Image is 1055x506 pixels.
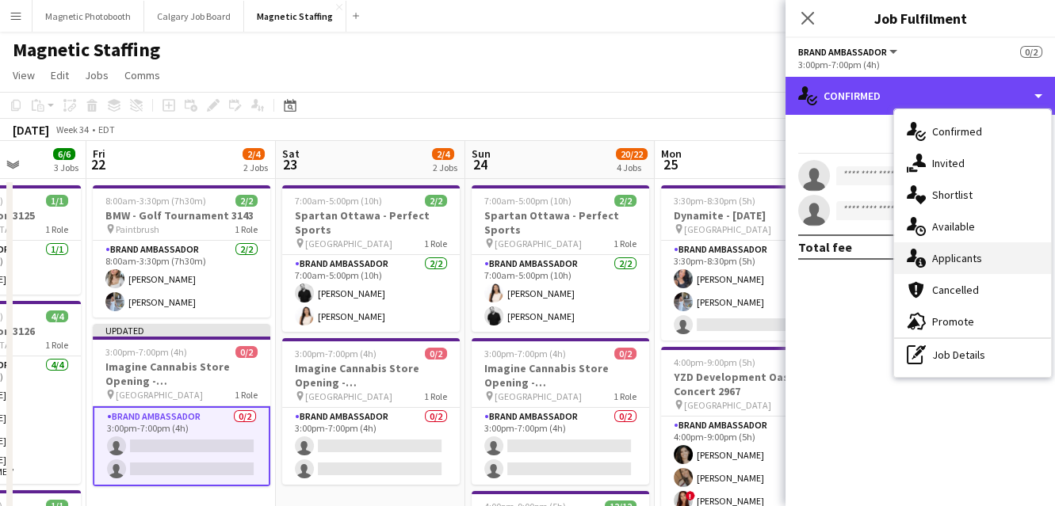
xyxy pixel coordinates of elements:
[93,146,105,161] span: Fri
[798,239,852,255] div: Total fee
[282,338,460,485] app-job-card: 3:00pm-7:00pm (4h)0/2Imagine Cannabis Store Opening - [GEOGRAPHIC_DATA] [GEOGRAPHIC_DATA]1 RoleBr...
[78,65,115,86] a: Jobs
[282,408,460,485] app-card-role: Brand Ambassador0/23:00pm-7:00pm (4h)
[280,155,300,173] span: 23
[894,116,1051,147] div: Confirmed
[90,155,105,173] span: 22
[424,238,447,249] span: 1 Role
[13,38,160,62] h1: Magnetic Staffing
[798,59,1042,70] div: 3:00pm-7:00pm (4h)
[894,242,1051,274] div: Applicants
[424,390,447,402] span: 1 Role
[45,339,68,351] span: 1 Role
[894,339,1051,371] div: Job Details
[93,360,270,388] h3: Imagine Cannabis Store Opening - [GEOGRAPHIC_DATA]
[144,1,244,32] button: Calgary Job Board
[124,68,160,82] span: Comms
[425,195,447,207] span: 2/2
[118,65,166,86] a: Comms
[661,208,839,223] h3: Dynamite - [DATE]
[472,208,649,237] h3: Spartan Ottawa - Perfect Sports
[53,148,75,160] span: 6/6
[93,241,270,318] app-card-role: Brand Ambassador2/28:00am-3:30pm (7h30m)[PERSON_NAME][PERSON_NAME]
[85,68,109,82] span: Jobs
[659,155,682,173] span: 25
[661,146,682,161] span: Mon
[235,389,258,401] span: 1 Role
[433,162,457,173] div: 2 Jobs
[282,361,460,390] h3: Imagine Cannabis Store Opening - [GEOGRAPHIC_DATA]
[661,185,839,341] app-job-card: 3:30pm-8:30pm (5h)2/3Dynamite - [DATE] [GEOGRAPHIC_DATA]1 RoleBrand Ambassador5A2/33:30pm-8:30pm ...
[6,65,41,86] a: View
[235,195,258,207] span: 2/2
[616,148,648,160] span: 20/22
[686,491,695,500] span: !
[894,147,1051,179] div: Invited
[93,208,270,223] h3: BMW - Golf Tournament 3143
[51,68,69,82] span: Edit
[282,255,460,332] app-card-role: Brand Ambassador2/27:00am-5:00pm (10h)[PERSON_NAME][PERSON_NAME]
[235,346,258,358] span: 0/2
[93,185,270,318] app-job-card: 8:00am-3:30pm (7h30m)2/2BMW - Golf Tournament 3143 Paintbrush1 RoleBrand Ambassador2/28:00am-3:30...
[1020,46,1042,58] span: 0/2
[661,370,839,398] h3: YZD Development Oasis Concert 2967
[674,195,755,207] span: 3:30pm-8:30pm (5h)
[495,390,582,402] span: [GEOGRAPHIC_DATA]
[243,162,268,173] div: 2 Jobs
[98,124,115,135] div: EDT
[484,195,571,207] span: 7:00am-5:00pm (10h)
[786,77,1055,115] div: Confirmed
[684,223,771,235] span: [GEOGRAPHIC_DATA]
[495,238,582,249] span: [GEOGRAPHIC_DATA]
[244,1,346,32] button: Magnetic Staffing
[614,348,636,360] span: 0/2
[894,306,1051,337] div: Promote
[282,185,460,332] app-job-card: 7:00am-5:00pm (10h)2/2Spartan Ottawa - Perfect Sports [GEOGRAPHIC_DATA]1 RoleBrand Ambassador2/27...
[617,162,647,173] div: 4 Jobs
[52,124,92,135] span: Week 34
[295,195,382,207] span: 7:00am-5:00pm (10h)
[93,406,270,486] app-card-role: Brand Ambassador0/23:00pm-7:00pm (4h)
[54,162,78,173] div: 3 Jobs
[425,348,447,360] span: 0/2
[798,46,887,58] span: Brand Ambassador
[46,310,68,322] span: 4/4
[105,195,206,207] span: 8:00am-3:30pm (7h30m)
[614,238,636,249] span: 1 Role
[93,324,270,486] app-job-card: Updated3:00pm-7:00pm (4h)0/2Imagine Cannabis Store Opening - [GEOGRAPHIC_DATA] [GEOGRAPHIC_DATA]1...
[44,65,75,86] a: Edit
[13,122,49,138] div: [DATE]
[295,348,377,360] span: 3:00pm-7:00pm (4h)
[472,255,649,332] app-card-role: Brand Ambassador2/27:00am-5:00pm (10h)[PERSON_NAME][PERSON_NAME]
[798,46,900,58] button: Brand Ambassador
[282,208,460,237] h3: Spartan Ottawa - Perfect Sports
[894,274,1051,306] div: Cancelled
[472,338,649,485] app-job-card: 3:00pm-7:00pm (4h)0/2Imagine Cannabis Store Opening - [GEOGRAPHIC_DATA] [GEOGRAPHIC_DATA]1 RoleBr...
[484,348,566,360] span: 3:00pm-7:00pm (4h)
[674,356,755,368] span: 4:00pm-9:00pm (5h)
[32,1,144,32] button: Magnetic Photobooth
[243,148,265,160] span: 2/4
[116,389,203,401] span: [GEOGRAPHIC_DATA]
[469,155,491,173] span: 24
[105,346,187,358] span: 3:00pm-7:00pm (4h)
[305,390,392,402] span: [GEOGRAPHIC_DATA]
[614,195,636,207] span: 2/2
[235,223,258,235] span: 1 Role
[894,179,1051,211] div: Shortlist
[46,195,68,207] span: 1/1
[45,223,68,235] span: 1 Role
[116,223,159,235] span: Paintbrush
[13,68,35,82] span: View
[472,146,491,161] span: Sun
[684,399,771,411] span: [GEOGRAPHIC_DATA]
[614,390,636,402] span: 1 Role
[472,185,649,332] app-job-card: 7:00am-5:00pm (10h)2/2Spartan Ottawa - Perfect Sports [GEOGRAPHIC_DATA]1 RoleBrand Ambassador2/27...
